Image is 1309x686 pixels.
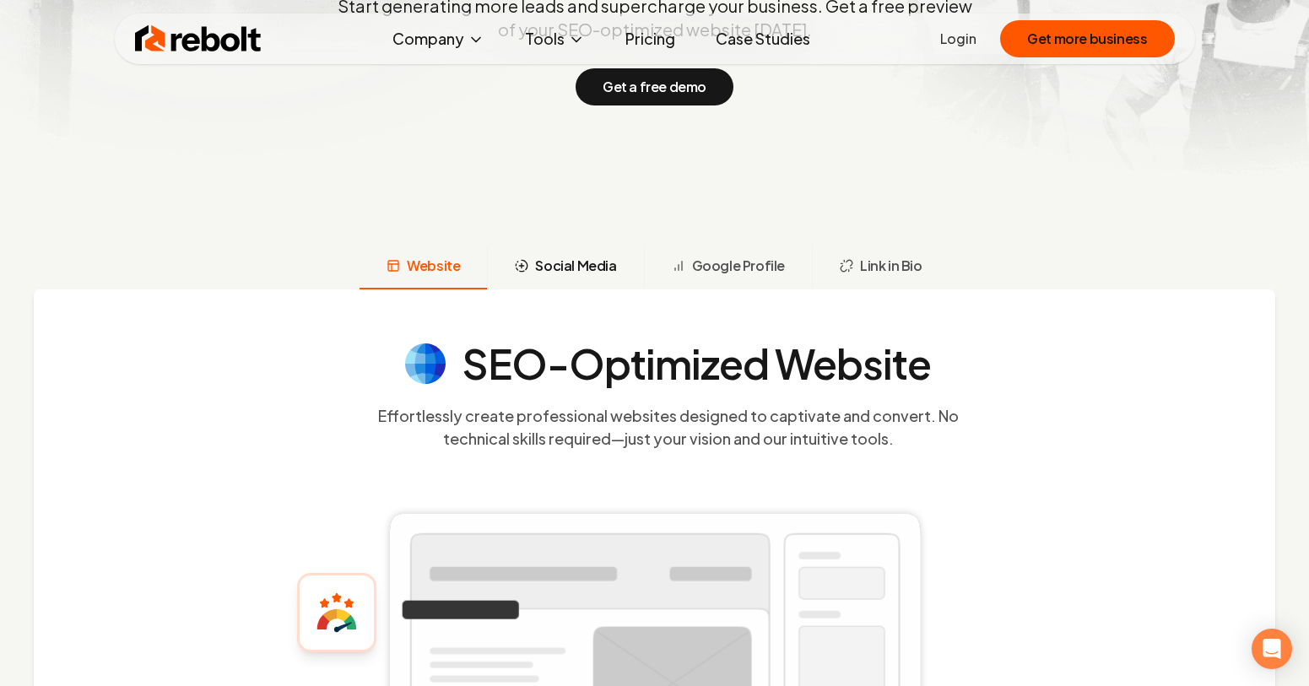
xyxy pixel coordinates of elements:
[379,22,498,56] button: Company
[644,246,812,289] button: Google Profile
[860,256,922,276] span: Link in Bio
[535,256,616,276] span: Social Media
[135,22,262,56] img: Rebolt Logo
[360,246,487,289] button: Website
[692,256,785,276] span: Google Profile
[462,343,932,384] h4: SEO-Optimized Website
[812,246,949,289] button: Link in Bio
[940,29,976,49] a: Login
[407,256,460,276] span: Website
[487,246,643,289] button: Social Media
[702,22,824,56] a: Case Studies
[576,68,733,105] button: Get a free demo
[511,22,598,56] button: Tools
[612,22,689,56] a: Pricing
[1000,20,1174,57] button: Get more business
[1252,629,1292,669] div: Open Intercom Messenger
